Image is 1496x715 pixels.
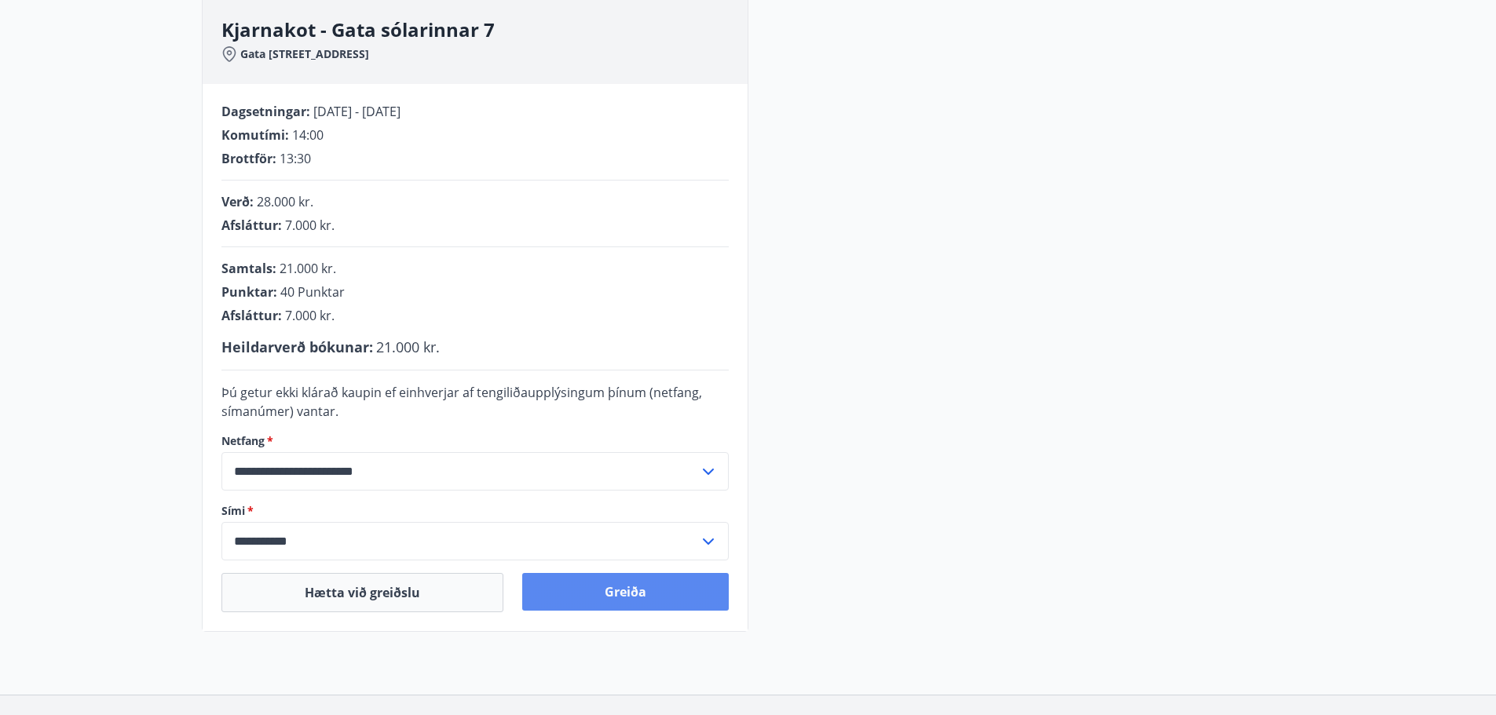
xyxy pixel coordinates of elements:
span: 13:30 [280,150,311,167]
span: 21.000 kr. [280,260,336,277]
button: Greiða [522,573,729,611]
span: Komutími : [221,126,289,144]
label: Netfang [221,433,729,449]
span: 7.000 kr. [285,307,335,324]
span: 14:00 [292,126,324,144]
span: Verð : [221,193,254,210]
span: Gata [STREET_ADDRESS] [240,46,369,62]
span: Punktar : [221,283,277,301]
span: Afsláttur : [221,217,282,234]
span: Afsláttur : [221,307,282,324]
span: Brottför : [221,150,276,167]
button: Hætta við greiðslu [221,573,503,612]
label: Sími [221,503,729,519]
span: Þú getur ekki klárað kaupin ef einhverjar af tengiliðaupplýsingum þínum (netfang, símanúmer) vantar. [221,384,702,420]
span: Heildarverð bókunar : [221,337,373,356]
span: 21.000 kr. [376,337,440,356]
span: [DATE] - [DATE] [313,103,401,120]
span: Samtals : [221,260,276,277]
h3: Kjarnakot - Gata sólarinnar 7 [221,16,748,43]
span: 28.000 kr. [257,193,313,210]
span: Dagsetningar : [221,103,310,120]
span: 7.000 kr. [285,217,335,234]
span: 40 Punktar [280,283,345,301]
